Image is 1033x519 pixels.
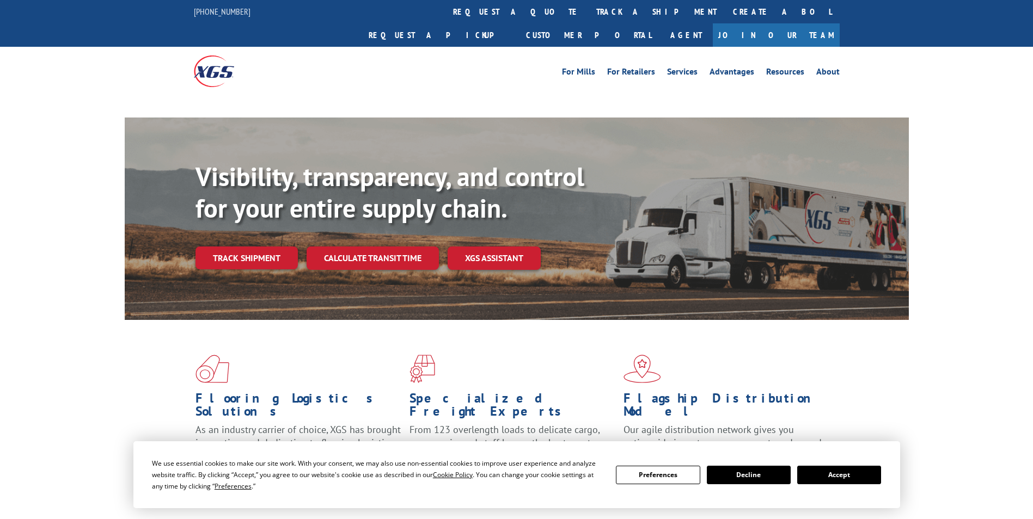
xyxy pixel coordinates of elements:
div: We use essential cookies to make our site work. With your consent, we may also use non-essential ... [152,458,603,492]
a: Services [667,67,698,79]
span: Preferences [215,481,252,491]
a: Request a pickup [360,23,518,47]
p: From 123 overlength loads to delicate cargo, our experienced staff knows the best way to move you... [409,423,615,472]
img: xgs-icon-total-supply-chain-intelligence-red [195,355,229,383]
div: Cookie Consent Prompt [133,441,900,508]
button: Accept [797,466,881,484]
a: Agent [659,23,713,47]
button: Preferences [616,466,700,484]
a: Calculate transit time [307,246,439,270]
a: For Retailers [607,67,655,79]
a: Track shipment [195,246,298,269]
img: xgs-icon-focused-on-flooring-red [409,355,435,383]
a: XGS ASSISTANT [448,246,541,270]
a: Join Our Team [713,23,840,47]
a: Customer Portal [518,23,659,47]
span: Our agile distribution network gives you nationwide inventory management on demand. [624,423,824,449]
button: Decline [707,466,791,484]
a: Resources [766,67,804,79]
span: As an industry carrier of choice, XGS has brought innovation and dedication to flooring logistics... [195,423,401,462]
a: For Mills [562,67,595,79]
a: [PHONE_NUMBER] [194,6,250,17]
a: Advantages [710,67,754,79]
b: Visibility, transparency, and control for your entire supply chain. [195,159,584,225]
h1: Flagship Distribution Model [624,392,829,423]
span: Cookie Policy [433,470,473,479]
a: About [816,67,840,79]
h1: Specialized Freight Experts [409,392,615,423]
img: xgs-icon-flagship-distribution-model-red [624,355,661,383]
h1: Flooring Logistics Solutions [195,392,401,423]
